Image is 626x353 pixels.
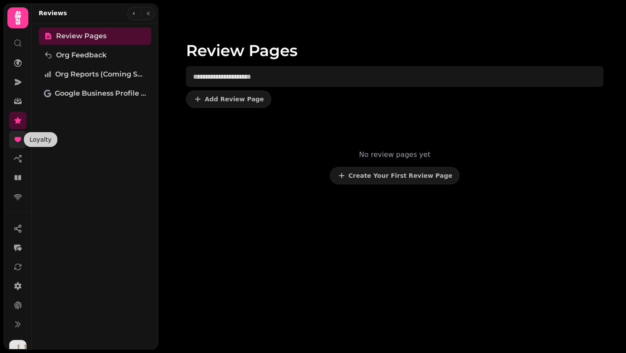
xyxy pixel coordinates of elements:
p: No review pages yet [186,150,603,160]
button: Add Review Page [186,90,271,108]
span: Add Review Page [205,96,264,102]
h1: Review Pages [186,21,603,59]
span: Org Reports (coming soon) [55,69,146,80]
span: Google Business Profile (Beta) [55,88,146,99]
a: Org Reports (coming soon) [39,66,151,83]
div: Loyalty [24,132,57,147]
h2: Reviews [39,9,67,17]
a: Google Business Profile (Beta) [39,85,151,102]
a: Review Pages [39,27,151,45]
span: Org Feedback [56,50,107,60]
span: Review Pages [56,31,107,41]
a: Org Feedback [39,47,151,64]
button: Create Your First Review Page [330,167,460,184]
nav: Tabs [32,24,158,350]
span: Create Your First Review Page [349,173,453,179]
